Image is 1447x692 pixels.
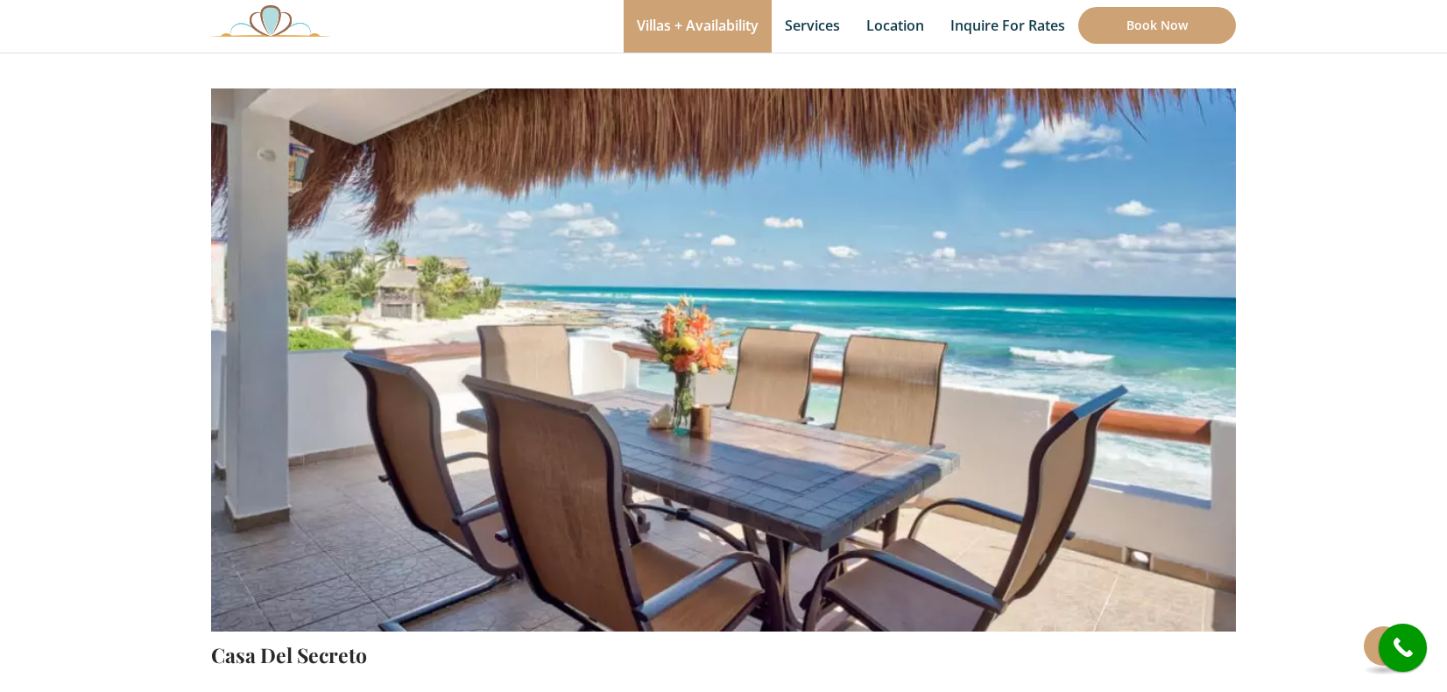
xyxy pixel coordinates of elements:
i: call [1383,628,1422,667]
a: Book Now [1078,7,1236,44]
img: Awesome Logo [211,4,330,37]
a: Casa Del Secreto [211,641,367,668]
a: call [1379,624,1427,672]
